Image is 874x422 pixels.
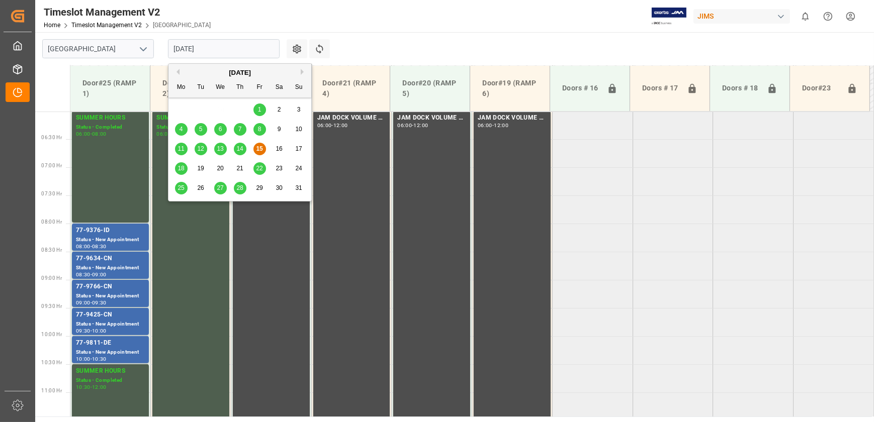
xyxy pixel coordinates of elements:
div: 77-9634-CN [76,254,145,264]
div: 09:30 [76,329,91,333]
span: 18 [178,165,184,172]
div: - [91,272,92,277]
div: - [91,357,92,361]
div: Status - New Appointment [76,264,145,272]
span: 08:00 Hr [41,219,62,225]
div: Door#23 [798,79,843,98]
div: Choose Sunday, August 24th, 2025 [293,162,305,175]
span: 9 [278,126,281,133]
span: 07:00 Hr [41,163,62,168]
div: SUMMER HOURS [76,366,145,376]
div: Status - Completed [156,123,225,132]
div: - [412,123,413,128]
span: 2 [278,106,281,113]
div: 77-9376-ID [76,226,145,236]
span: 19 [197,165,204,172]
div: Choose Sunday, August 10th, 2025 [293,123,305,136]
span: 22 [256,165,263,172]
div: Doors # 17 [638,79,683,98]
div: 08:30 [76,272,91,277]
div: Choose Saturday, August 23rd, 2025 [273,162,286,175]
div: Timeslot Management V2 [44,5,211,20]
div: Door#20 (RAMP 5) [398,74,462,103]
div: 77-9811-DE [76,338,145,348]
div: Choose Saturday, August 30th, 2025 [273,182,286,194]
div: Status - New Appointment [76,348,145,357]
div: Choose Wednesday, August 27th, 2025 [214,182,227,194]
span: 28 [236,184,243,191]
div: 10:00 [76,357,91,361]
div: Choose Tuesday, August 26th, 2025 [195,182,207,194]
div: 10:30 [92,357,107,361]
span: 11 [178,145,184,152]
a: Home [44,22,60,29]
div: 77-9766-CN [76,282,145,292]
div: Door#25 (RAMP 1) [78,74,142,103]
span: 17 [295,145,302,152]
span: 26 [197,184,204,191]
div: Choose Wednesday, August 13th, 2025 [214,143,227,155]
span: 11:30 Hr [41,416,62,421]
span: 12 [197,145,204,152]
span: 10:00 Hr [41,332,62,337]
div: Doors # 16 [558,79,603,98]
div: Choose Monday, August 25th, 2025 [175,182,188,194]
span: 3 [297,106,301,113]
div: month 2025-08 [171,100,309,198]
span: 14 [236,145,243,152]
span: 31 [295,184,302,191]
div: Choose Thursday, August 21st, 2025 [234,162,246,175]
div: Choose Tuesday, August 12th, 2025 [195,143,207,155]
div: Choose Tuesday, August 5th, 2025 [195,123,207,136]
span: 4 [180,126,183,133]
div: - [91,329,92,333]
div: 08:00 [92,132,107,136]
div: - [91,132,92,136]
span: 23 [276,165,282,172]
button: JIMS [693,7,794,26]
div: - [331,123,333,128]
div: Choose Sunday, August 31st, 2025 [293,182,305,194]
div: 06:00 [317,123,332,128]
div: We [214,81,227,94]
div: Sa [273,81,286,94]
div: Status - New Appointment [76,292,145,300]
span: 29 [256,184,263,191]
span: 15 [256,145,263,152]
span: 30 [276,184,282,191]
div: Status - Completed [76,376,145,385]
div: Choose Saturday, August 16th, 2025 [273,143,286,155]
div: Status - Completed [76,123,145,132]
div: 12:00 [414,123,428,128]
span: 11:00 Hr [41,388,62,393]
span: 24 [295,165,302,172]
div: Choose Monday, August 18th, 2025 [175,162,188,175]
div: Choose Sunday, August 3rd, 2025 [293,103,305,116]
div: JAM DOCK VOLUME CONTROL [397,113,466,123]
div: Choose Wednesday, August 6th, 2025 [214,123,227,136]
div: Door#21 (RAMP 4) [318,74,382,103]
div: Choose Saturday, August 9th, 2025 [273,123,286,136]
div: 12:00 [333,123,348,128]
div: Choose Thursday, August 14th, 2025 [234,143,246,155]
div: Choose Saturday, August 2nd, 2025 [273,103,286,116]
div: 10:30 [76,385,91,389]
div: 08:00 [76,244,91,249]
div: 06:00 [397,123,412,128]
input: Type to search/select [42,39,154,58]
span: 09:30 Hr [41,303,62,309]
div: Choose Thursday, August 28th, 2025 [234,182,246,194]
div: Status - New Appointment [76,236,145,244]
div: Door#19 (RAMP 6) [478,74,542,103]
div: Choose Friday, August 8th, 2025 [253,123,266,136]
span: 1 [258,106,261,113]
div: Door#24 (RAMP 2) [158,74,222,103]
button: open menu [135,41,150,57]
div: Choose Thursday, August 7th, 2025 [234,123,246,136]
div: 12:00 [92,385,107,389]
span: 5 [199,126,203,133]
div: Choose Monday, August 4th, 2025 [175,123,188,136]
div: Fr [253,81,266,94]
div: - [91,385,92,389]
div: - [91,244,92,249]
